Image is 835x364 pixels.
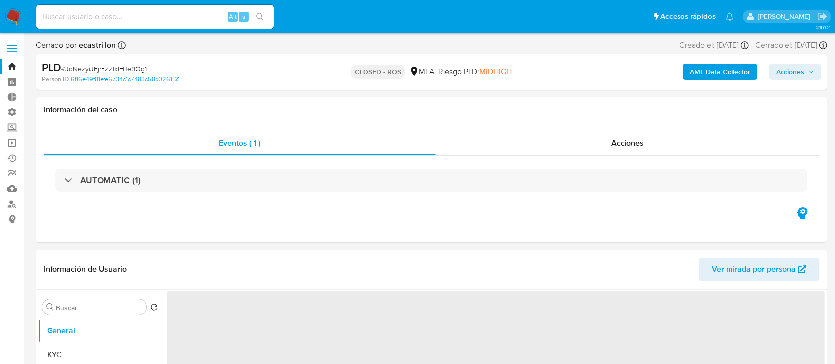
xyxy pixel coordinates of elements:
span: s [242,12,245,21]
span: Ver mirada por persona [712,258,796,281]
input: Buscar usuario o caso... [36,10,274,23]
span: Riesgo PLD: [438,66,512,77]
b: ecastrillon [77,39,116,51]
span: Alt [229,12,237,21]
button: AML Data Collector [683,64,757,80]
h3: AUTOMATIC (1) [80,175,141,186]
span: # JdNezyiJEjrEZZlxIHTe9Qg1 [61,64,147,74]
button: Ver mirada por persona [699,258,819,281]
span: Acciones [611,137,644,149]
p: ezequiel.castrillon@mercadolibre.com [758,12,814,21]
div: Creado el: [DATE] [679,40,749,51]
button: Acciones [769,64,821,80]
a: Notificaciones [726,12,734,21]
a: Salir [817,11,828,22]
b: Person ID [42,75,69,84]
button: Volver al orden por defecto [150,303,158,314]
div: Cerrado el: [DATE] [755,40,827,51]
button: search-icon [250,10,270,24]
span: - [751,40,753,51]
b: AML Data Collector [690,64,750,80]
span: Eventos ( 1 ) [219,137,260,149]
h1: Información del caso [44,105,819,115]
span: Cerrado por [36,40,116,51]
input: Buscar [56,303,142,312]
span: Acciones [776,64,804,80]
a: 6f16e49f81efe6734c1c7483c58b0261 [71,75,179,84]
h1: Información de Usuario [44,264,127,274]
div: MLA [409,66,434,77]
div: AUTOMATIC (1) [55,169,807,192]
span: MIDHIGH [479,66,512,77]
span: Accesos rápidos [660,11,716,22]
b: PLD [42,59,61,75]
p: CLOSED - ROS [351,65,405,79]
button: General [38,319,162,343]
button: Buscar [46,303,54,311]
